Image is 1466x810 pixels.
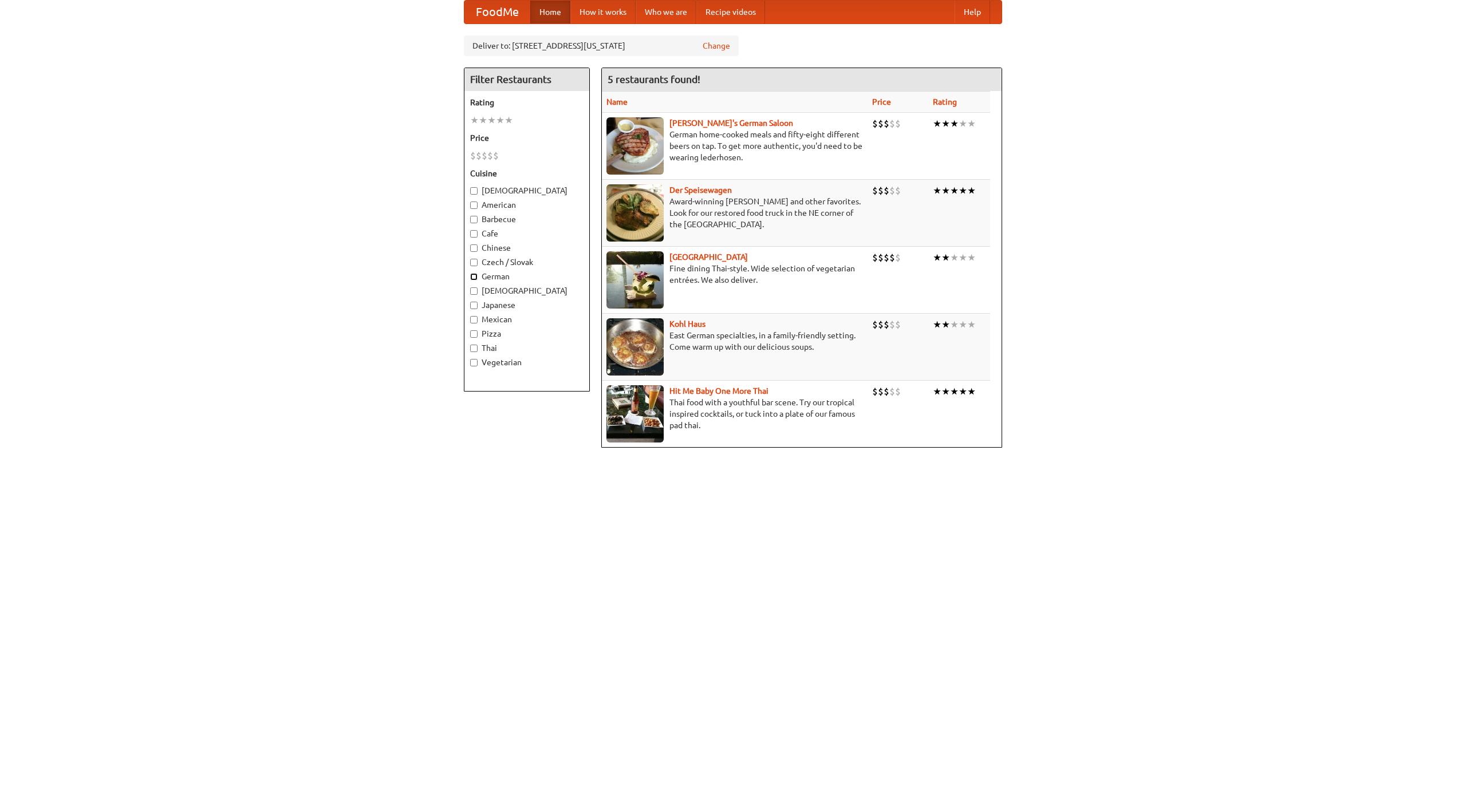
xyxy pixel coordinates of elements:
li: ★ [933,117,941,130]
li: ★ [959,251,967,264]
input: Mexican [470,316,478,323]
label: Barbecue [470,214,584,225]
label: German [470,271,584,282]
label: Vegetarian [470,357,584,368]
li: ★ [950,117,959,130]
input: Chinese [470,244,478,252]
img: satay.jpg [606,251,664,309]
input: Cafe [470,230,478,238]
input: American [470,201,478,209]
li: $ [872,318,878,331]
li: ★ [959,184,967,197]
label: Pizza [470,328,584,339]
li: $ [884,184,889,197]
p: Award-winning [PERSON_NAME] and other favorites. Look for our restored food truck in the NE corne... [606,196,863,230]
p: Fine dining Thai-style. Wide selection of vegetarian entrées. We also deliver. [606,263,863,286]
li: ★ [933,184,941,197]
li: $ [889,251,895,264]
label: [DEMOGRAPHIC_DATA] [470,285,584,297]
li: ★ [967,117,976,130]
label: Czech / Slovak [470,256,584,268]
li: $ [476,149,482,162]
label: Cafe [470,228,584,239]
a: Price [872,97,891,106]
li: ★ [470,114,479,127]
label: American [470,199,584,211]
li: $ [872,117,878,130]
li: $ [493,149,499,162]
li: ★ [496,114,505,127]
li: ★ [941,385,950,398]
li: $ [878,184,884,197]
li: ★ [967,184,976,197]
li: ★ [933,385,941,398]
input: [DEMOGRAPHIC_DATA] [470,287,478,295]
li: $ [889,318,895,331]
input: Czech / Slovak [470,259,478,266]
a: [PERSON_NAME]'s German Saloon [669,118,793,128]
input: Thai [470,345,478,352]
p: German home-cooked meals and fifty-eight different beers on tap. To get more authentic, you'd nee... [606,129,863,163]
li: ★ [933,318,941,331]
li: $ [470,149,476,162]
li: ★ [967,318,976,331]
a: Change [703,40,730,52]
label: [DEMOGRAPHIC_DATA] [470,185,584,196]
li: $ [878,251,884,264]
li: $ [884,385,889,398]
li: $ [889,184,895,197]
li: ★ [959,117,967,130]
a: Der Speisewagen [669,185,732,195]
li: ★ [479,114,487,127]
a: Hit Me Baby One More Thai [669,386,769,396]
input: Pizza [470,330,478,338]
li: $ [895,385,901,398]
li: $ [895,251,901,264]
label: Thai [470,342,584,354]
li: ★ [941,184,950,197]
img: speisewagen.jpg [606,184,664,242]
label: Japanese [470,299,584,311]
li: $ [889,385,895,398]
li: ★ [941,318,950,331]
input: Barbecue [470,216,478,223]
img: esthers.jpg [606,117,664,175]
li: ★ [950,318,959,331]
li: ★ [941,117,950,130]
label: Mexican [470,314,584,325]
a: FoodMe [464,1,530,23]
img: kohlhaus.jpg [606,318,664,376]
a: [GEOGRAPHIC_DATA] [669,252,748,262]
a: Help [955,1,990,23]
h4: Filter Restaurants [464,68,589,91]
a: Kohl Haus [669,319,706,329]
li: ★ [967,251,976,264]
li: $ [895,318,901,331]
img: babythai.jpg [606,385,664,442]
li: ★ [505,114,513,127]
input: Japanese [470,302,478,309]
li: ★ [487,114,496,127]
input: [DEMOGRAPHIC_DATA] [470,187,478,195]
li: $ [878,117,884,130]
li: $ [482,149,487,162]
li: ★ [959,318,967,331]
li: $ [487,149,493,162]
li: $ [878,385,884,398]
input: German [470,273,478,280]
h5: Cuisine [470,168,584,179]
li: ★ [933,251,941,264]
p: East German specialties, in a family-friendly setting. Come warm up with our delicious soups. [606,330,863,353]
ng-pluralize: 5 restaurants found! [608,74,700,85]
li: ★ [959,385,967,398]
li: $ [884,117,889,130]
li: ★ [941,251,950,264]
li: $ [884,318,889,331]
li: $ [895,184,901,197]
a: Who we are [636,1,696,23]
